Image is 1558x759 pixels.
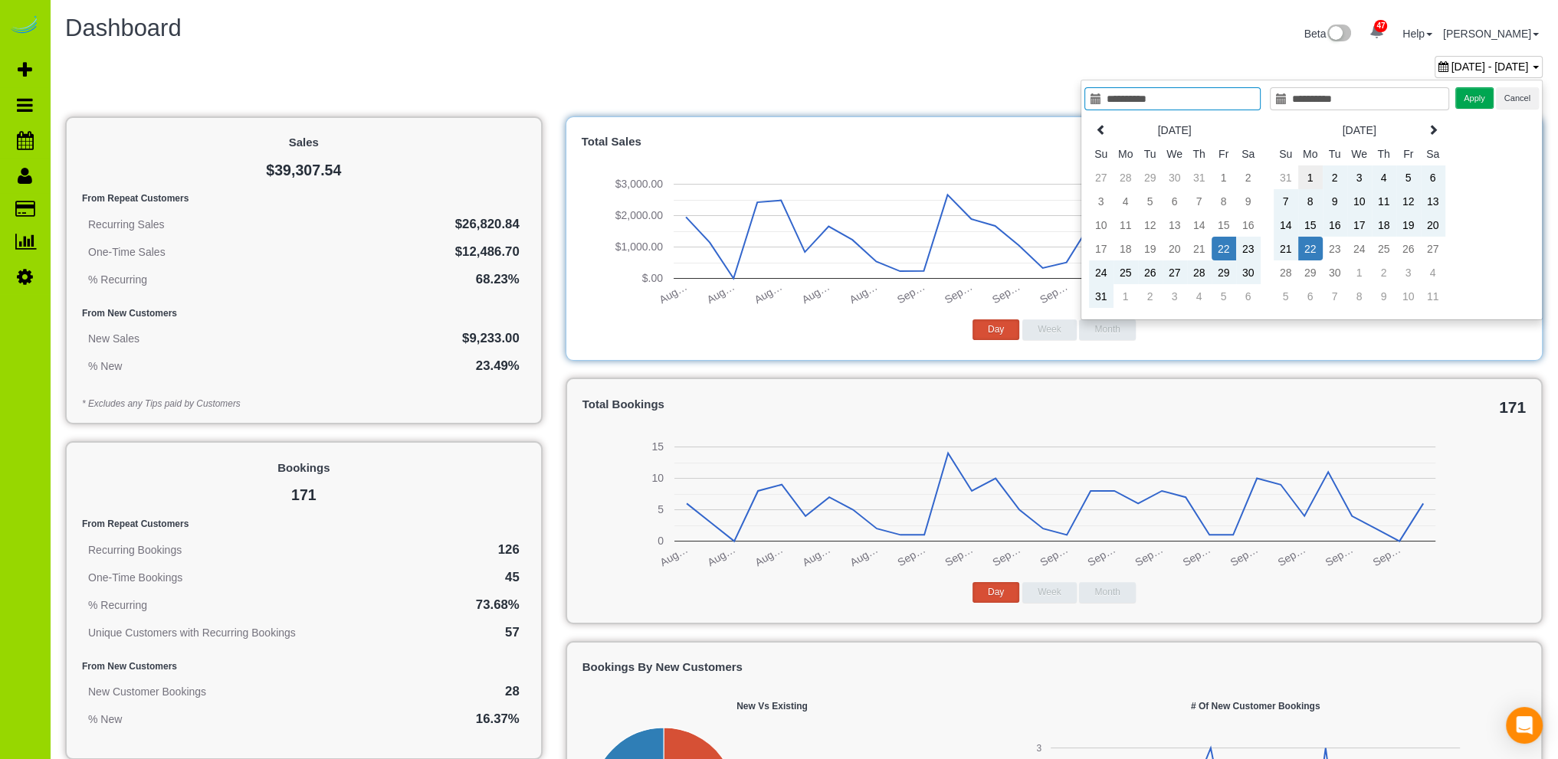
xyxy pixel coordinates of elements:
td: 4 [1372,165,1396,189]
td: 17 [1347,213,1372,237]
td: Recurring Bookings [82,536,435,564]
text: $.00 [641,272,662,284]
td: % New [82,352,294,380]
span: Dashboard [65,15,182,41]
td: $12,486.70 [321,238,526,266]
th: Sa [1421,142,1445,165]
td: 17 [1089,237,1114,260]
td: 25 [1114,260,1138,284]
td: 10 [1347,189,1372,213]
td: 31 [1089,284,1114,308]
td: 31 [1274,165,1298,189]
td: 2 [1372,260,1396,284]
td: 9 [1323,189,1347,213]
td: 21 [1274,237,1298,260]
th: [DATE] [1298,118,1421,142]
td: 13 [1421,189,1445,213]
td: 3 [1163,284,1187,308]
a: [PERSON_NAME] [1443,28,1539,40]
td: 12 [1138,213,1163,237]
td: 7 [1274,189,1298,213]
h4: Bookings [82,462,526,475]
td: 26 [1396,237,1421,260]
td: 15 [1298,213,1323,237]
td: 19 [1138,237,1163,260]
td: 19 [1396,213,1421,237]
a: 47 [1362,15,1392,49]
td: 2 [1138,284,1163,308]
td: 5 [1138,189,1163,213]
td: 16.37% [392,705,526,733]
td: 57 [435,619,525,646]
text: 10 [651,472,664,484]
td: New Customer Bookings [82,678,392,705]
td: $26,820.84 [321,211,526,238]
td: 27 [1421,237,1445,260]
div: Open Intercom Messenger [1506,707,1543,744]
th: Fr [1212,142,1236,165]
td: 1 [1212,165,1236,189]
span: 47 [1374,20,1387,32]
a: Beta [1304,28,1352,40]
button: Week [1022,319,1076,340]
td: 20 [1163,237,1187,260]
text: 3 [1037,743,1042,754]
td: 24 [1089,260,1114,284]
td: 3 [1089,189,1114,213]
td: 3 [1347,165,1372,189]
em: * Excludes any Tips paid by Customers [82,398,241,409]
th: Th [1187,142,1212,165]
text: $2,000.00 [615,209,662,221]
td: 21 [1187,237,1212,260]
td: 6 [1236,284,1261,308]
td: 8 [1298,189,1323,213]
h5: From Repeat Customers [82,194,526,204]
text: 5 [658,503,664,515]
td: 13 [1163,213,1187,237]
td: One-Time Sales [82,238,321,266]
td: 24 [1347,237,1372,260]
td: 30 [1163,165,1187,189]
td: 4 [1187,284,1212,308]
td: 25 [1372,237,1396,260]
th: Su [1274,142,1298,165]
button: Month [1079,319,1135,340]
td: 2 [1236,165,1261,189]
td: 29 [1212,260,1236,284]
div: A chart. [582,155,1527,308]
a: Automaid Logo [9,15,40,37]
td: Unique Customers with Recurring Bookings [82,619,435,646]
button: Month [1079,582,1135,603]
td: 29 [1138,165,1163,189]
h4: Total Sales [582,136,1527,149]
button: Cancel [1496,87,1539,110]
td: 26 [1138,260,1163,284]
td: 28 [1187,260,1212,284]
td: 11 [1114,213,1138,237]
h2: $39,307.54 [82,162,526,179]
td: 6 [1163,189,1187,213]
button: Apply [1455,87,1494,110]
td: 18 [1372,213,1396,237]
td: 4 [1114,189,1138,213]
td: 6 [1421,165,1445,189]
td: 1 [1298,165,1323,189]
td: 30 [1323,260,1347,284]
td: 45 [435,564,525,591]
td: 31 [1187,165,1212,189]
td: 22 [1298,237,1323,260]
td: 20 [1421,213,1445,237]
td: 126 [435,536,525,564]
td: 29 [1298,260,1323,284]
td: 68.23% [321,266,526,293]
td: 8 [1347,284,1372,308]
td: 12 [1396,189,1421,213]
td: 5 [1274,284,1298,308]
text: $1,000.00 [615,240,662,253]
h5: From New Customers [82,309,526,319]
th: Tu [1138,142,1163,165]
td: 22 [1212,237,1236,260]
td: 5 [1396,165,1421,189]
text: $3,000.00 [615,178,662,190]
td: 28 [1114,165,1138,189]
